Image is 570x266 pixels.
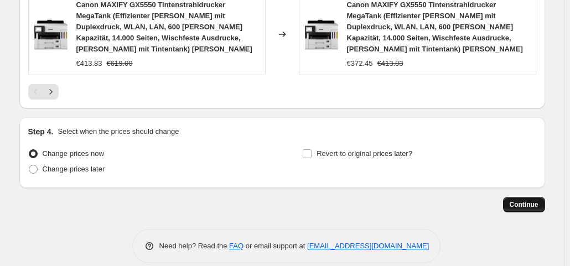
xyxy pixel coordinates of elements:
[43,84,59,100] button: Next
[34,18,68,51] img: 612bmu3qgrL_80x.jpg
[107,58,133,69] strike: €619.00
[243,242,307,250] span: or email support at
[76,1,252,53] span: Canon MAXIFY GX5550 Tintenstrahldrucker MegaTank (Effizienter [PERSON_NAME] mit Duplexdruck, WLAN...
[377,58,403,69] strike: €413.83
[28,126,54,137] h2: Step 4.
[307,242,429,250] a: [EMAIL_ADDRESS][DOMAIN_NAME]
[28,84,59,100] nav: Pagination
[510,200,538,209] span: Continue
[347,1,523,53] span: Canon MAXIFY GX5550 Tintenstrahldrucker MegaTank (Effizienter [PERSON_NAME] mit Duplexdruck, WLAN...
[58,126,179,137] p: Select when the prices should change
[317,149,412,158] span: Revert to original prices later?
[347,58,373,69] div: €372.45
[229,242,243,250] a: FAQ
[76,58,102,69] div: €413.83
[43,149,104,158] span: Change prices now
[159,242,230,250] span: Need help? Read the
[305,18,338,51] img: 612bmu3qgrL_80x.jpg
[503,197,545,212] button: Continue
[43,165,105,173] span: Change prices later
